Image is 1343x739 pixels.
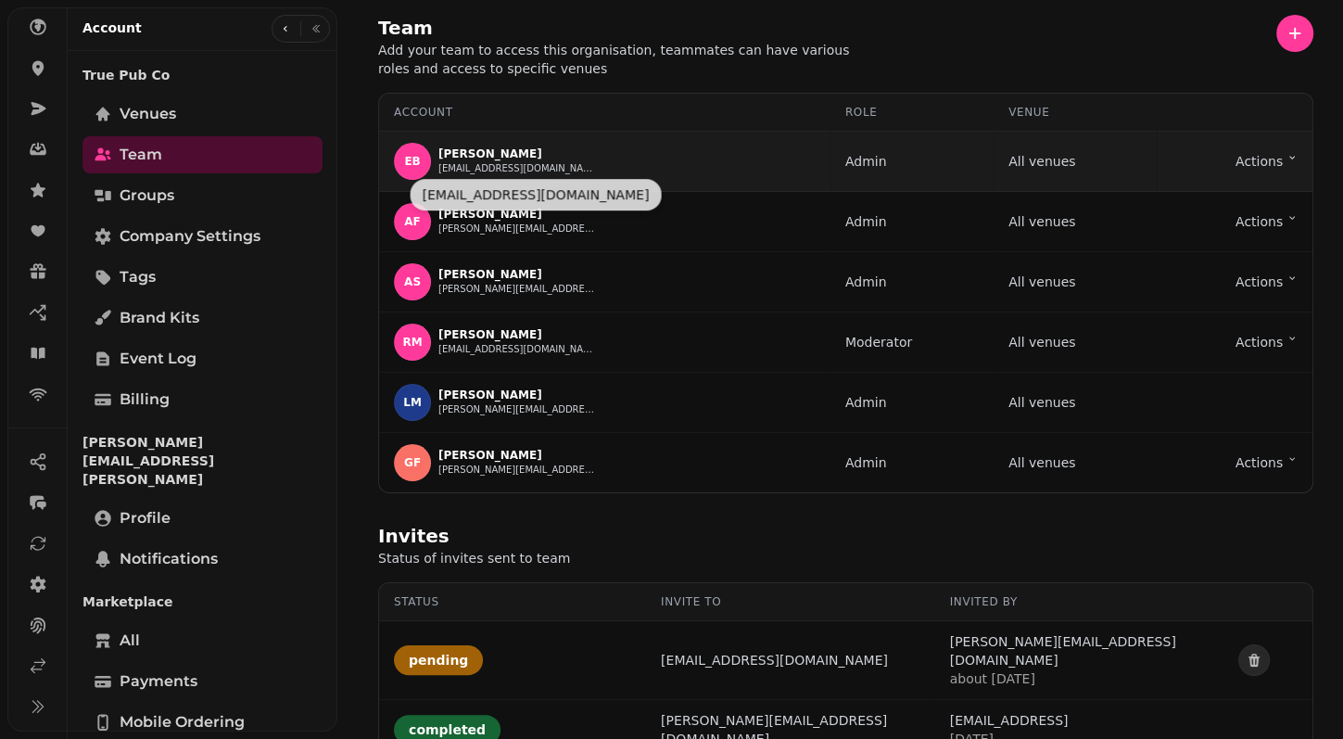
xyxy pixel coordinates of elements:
[438,342,596,357] button: [EMAIL_ADDRESS][DOMAIN_NAME]
[120,225,260,248] span: Company settings
[438,222,596,236] button: [PERSON_NAME][EMAIL_ADDRESS][DOMAIN_NAME]
[438,448,596,463] p: [PERSON_NAME]
[661,651,920,669] div: [EMAIL_ADDRESS][DOMAIN_NAME]
[403,396,422,409] span: LM
[950,594,1210,609] div: Invited by
[378,523,734,549] h2: Invites
[120,307,199,329] span: Brand Kits
[120,144,162,166] span: Team
[82,426,323,496] p: [PERSON_NAME][EMAIL_ADDRESS][PERSON_NAME]
[438,402,596,417] button: [PERSON_NAME][EMAIL_ADDRESS]
[378,15,734,41] h2: Team
[82,19,142,37] h2: Account
[438,161,596,176] button: [EMAIL_ADDRESS][DOMAIN_NAME]
[82,218,323,255] a: Company settings
[950,711,1069,730] span: [EMAIL_ADDRESS]
[1235,453,1298,472] button: Actions
[1008,152,1075,171] p: All venues
[438,282,596,297] button: [PERSON_NAME][EMAIL_ADDRESS][DOMAIN_NAME]
[1235,333,1298,351] button: Actions
[82,663,323,700] a: Payments
[438,207,596,222] p: [PERSON_NAME]
[1235,152,1298,171] button: Actions
[394,105,816,120] div: Account
[845,333,979,351] div: Moderator
[438,147,596,161] p: [PERSON_NAME]
[404,215,420,228] span: AF
[404,456,421,469] span: GF
[82,96,323,133] a: Venues
[82,299,323,337] a: Brand Kits
[82,259,323,296] a: Tags
[438,327,596,342] p: [PERSON_NAME]
[120,630,140,652] span: All
[409,651,468,669] p: pending
[120,670,197,693] span: Payments
[1008,105,1142,120] div: Venue
[411,179,662,210] div: [EMAIL_ADDRESS][DOMAIN_NAME]
[402,336,422,349] span: RM
[120,103,176,125] span: Venues
[82,500,323,537] a: Profile
[120,507,171,529] span: Profile
[950,632,1210,669] span: [PERSON_NAME][EMAIL_ADDRESS][DOMAIN_NAME]
[378,41,853,78] p: Add your team to access this organisation, teammates can have various roles and access to specifi...
[82,340,323,377] a: Event log
[120,348,196,370] span: Event log
[120,389,170,411] span: Billing
[82,177,323,214] a: Groups
[1008,333,1075,351] p: All venues
[82,58,323,92] p: True Pub Co
[409,720,486,739] p: completed
[82,622,323,659] a: All
[845,212,979,231] div: Admin
[438,267,596,282] p: [PERSON_NAME]
[394,594,631,609] div: Status
[661,594,920,609] div: Invite to
[438,388,596,402] p: [PERSON_NAME]
[82,585,323,618] p: Marketplace
[438,463,596,478] button: [PERSON_NAME][EMAIL_ADDRESS][DOMAIN_NAME]
[1235,273,1298,291] button: Actions
[845,393,979,412] div: Admin
[845,453,979,472] div: Admin
[404,275,421,288] span: AS
[120,711,245,733] span: Mobile ordering
[378,549,853,567] p: Status of invites sent to team
[120,266,156,288] span: Tags
[1008,453,1075,472] p: All venues
[82,541,323,578] a: Notifications
[845,273,979,291] div: Admin
[120,548,218,570] span: Notifications
[1008,393,1075,412] p: All venues
[1235,212,1298,231] button: Actions
[82,136,323,173] a: Team
[845,152,979,171] div: Admin
[120,185,174,207] span: Groups
[404,155,420,168] span: EB
[82,381,323,418] a: Billing
[1008,212,1075,231] p: All venues
[950,669,1210,688] a: about [DATE]
[1008,273,1075,291] p: All venues
[845,105,979,120] div: Role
